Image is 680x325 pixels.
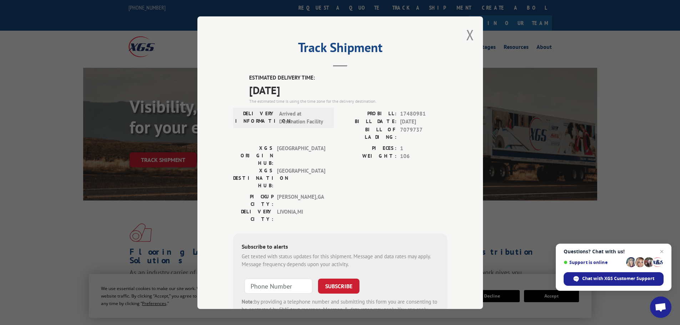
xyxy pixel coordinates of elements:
span: [DATE] [249,82,447,98]
span: LIVONIA , MI [277,208,325,223]
span: 17480981 [400,110,447,118]
label: PROBILL: [340,110,397,118]
span: [GEOGRAPHIC_DATA] [277,167,325,189]
div: Subscribe to alerts [242,242,439,252]
div: Open chat [650,296,671,318]
button: Close modal [466,25,474,44]
button: SUBSCRIBE [318,278,359,293]
label: BILL DATE: [340,118,397,126]
span: Questions? Chat with us! [564,249,664,254]
label: DELIVERY INFORMATION: [235,110,276,126]
span: [DATE] [400,118,447,126]
strong: Note: [242,298,254,305]
label: ESTIMATED DELIVERY TIME: [249,74,447,82]
span: 1 [400,144,447,152]
label: WEIGHT: [340,152,397,161]
span: Chat with XGS Customer Support [582,275,654,282]
span: 106 [400,152,447,161]
span: Support is online [564,260,624,265]
span: Arrived at Destination Facility [279,110,327,126]
label: XGS ORIGIN HUB: [233,144,273,167]
div: Get texted with status updates for this shipment. Message and data rates may apply. Message frequ... [242,252,439,268]
span: [PERSON_NAME] , GA [277,193,325,208]
div: The estimated time is using the time zone for the delivery destination. [249,98,447,104]
div: by providing a telephone number and submitting this form you are consenting to be contacted by SM... [242,298,439,322]
label: XGS DESTINATION HUB: [233,167,273,189]
span: Close chat [658,247,666,256]
label: DELIVERY CITY: [233,208,273,223]
label: PIECES: [340,144,397,152]
span: [GEOGRAPHIC_DATA] [277,144,325,167]
label: BILL OF LADING: [340,126,397,141]
div: Chat with XGS Customer Support [564,272,664,286]
span: 7079737 [400,126,447,141]
label: PICKUP CITY: [233,193,273,208]
h2: Track Shipment [233,42,447,56]
input: Phone Number [245,278,312,293]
